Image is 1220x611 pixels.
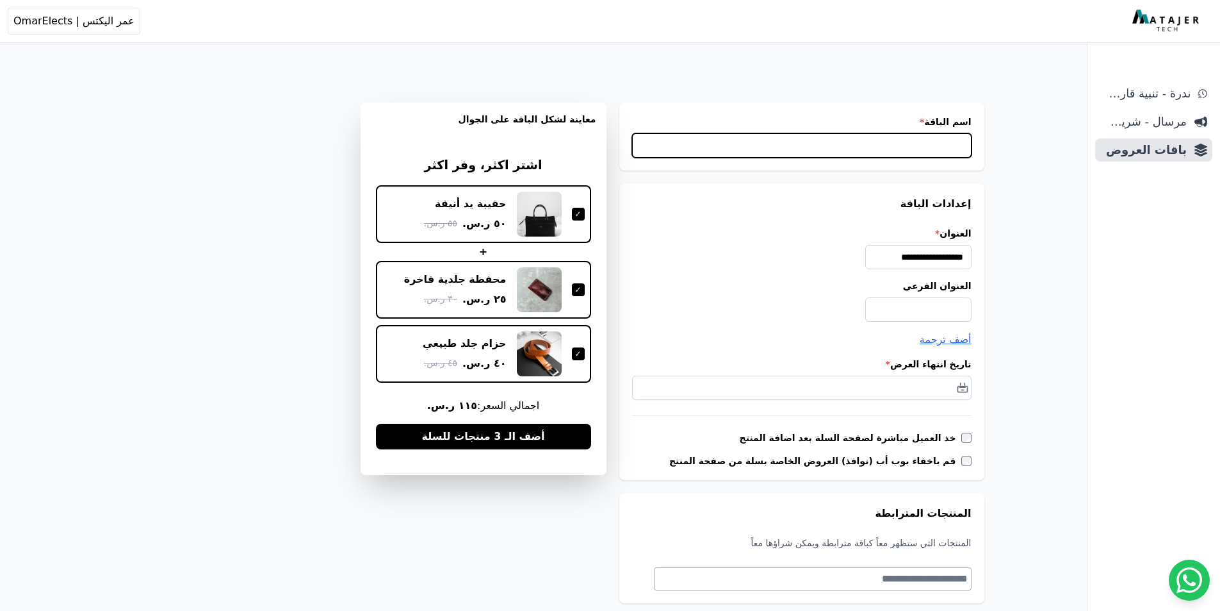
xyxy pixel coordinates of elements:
span: ٢٥ ر.س. [462,292,507,307]
div: حزام جلد طبيعي [423,337,507,351]
span: اجمالي السعر: [376,398,591,414]
span: ٥٠ ر.س. [462,216,507,231]
div: محفظة جلدية فاخرة [404,272,507,287]
label: العنوان [632,227,972,240]
span: ٣٠ ر.س. [424,292,457,306]
span: أضف ترجمة [920,333,972,346]
label: خذ العميل مباشرة لصفحة السلة بعد اضافة المنتج [740,431,961,444]
button: أضف الـ 3 منتجات للسلة [376,424,591,449]
span: أضف الـ 3 منتجات للسلة [421,429,544,444]
textarea: Search [655,571,968,587]
h3: معاينة لشكل الباقة على الجوال [371,113,596,141]
span: ٤٠ ر.س. [462,356,507,371]
img: محفظة جلدية فاخرة [517,267,562,312]
label: اسم الباقة [632,115,972,128]
span: ٥٥ ر.س. [424,217,457,230]
button: عمر اليكتس | OmarElects [8,8,140,35]
img: حقيبة يد أنيقة [517,192,562,237]
label: العنوان الفرعي [632,280,972,292]
span: مرسال - شريط دعاية [1100,113,1187,131]
span: عمر اليكتس | OmarElects [13,13,134,29]
h3: المنتجات المترابطة [632,506,972,521]
div: + [376,244,591,260]
h3: إعدادات الباقة [632,196,972,212]
button: أضف ترجمة [920,332,972,347]
span: باقات العروض [1100,141,1187,159]
div: حقيبة يد أنيقة [435,197,506,211]
img: حزام جلد طبيعي [517,331,562,376]
label: قم باخفاء بوب أب (نوافذ) العروض الخاصة بسلة من صفحة المنتج [669,455,961,467]
img: MatajerTech Logo [1132,10,1202,33]
label: تاريخ انتهاء العرض [632,358,972,371]
span: ندرة - تنبية قارب علي النفاذ [1100,85,1191,103]
b: ١١٥ ر.س. [427,399,477,412]
p: المنتجات التي ستظهر معاً كباقة مترابطة ويمكن شراؤها معاً [632,537,972,549]
h3: اشتر اكثر، وفر اكثر [376,156,591,175]
span: ٤٥ ر.س. [424,356,457,370]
